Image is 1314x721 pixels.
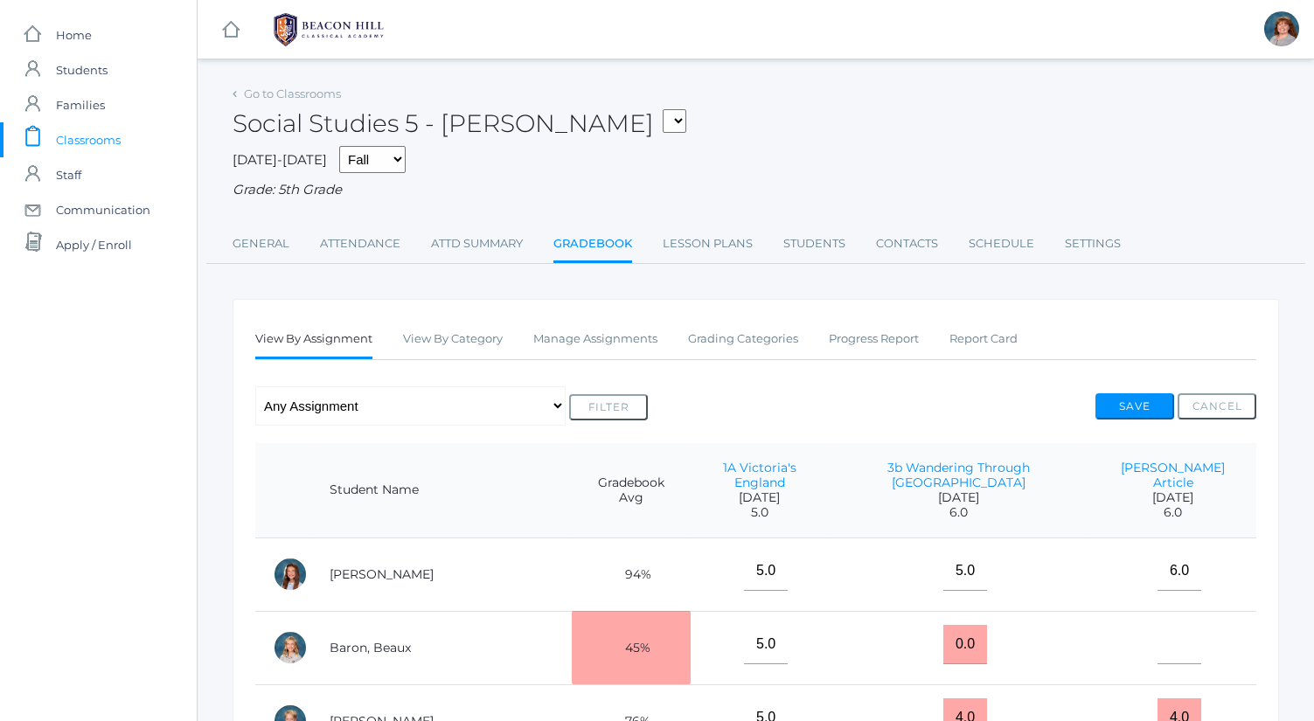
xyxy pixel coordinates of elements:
span: Families [56,87,105,122]
td: 45% [572,611,691,684]
span: Home [56,17,92,52]
a: 1A Victoria's England [723,460,796,490]
h2: Social Studies 5 - [PERSON_NAME] [233,110,686,137]
a: Go to Classrooms [244,87,341,101]
div: Grade: 5th Grade [233,180,1279,200]
a: Students [783,226,845,261]
span: Staff [56,157,81,192]
span: [DATE] [1107,490,1239,505]
span: Communication [56,192,150,227]
span: 6.0 [845,505,1072,520]
span: Classrooms [56,122,121,157]
a: Schedule [969,226,1034,261]
a: Report Card [949,322,1018,357]
th: Student Name [312,443,572,538]
a: General [233,226,289,261]
span: Students [56,52,108,87]
span: Apply / Enroll [56,227,132,262]
td: 94% [572,537,691,611]
a: 3b Wandering Through [GEOGRAPHIC_DATA] [887,460,1030,490]
a: Attd Summary [431,226,523,261]
button: Cancel [1178,393,1256,419]
a: View By Category [403,322,503,357]
a: Grading Categories [688,322,798,357]
a: Lesson Plans [663,226,753,261]
span: [DATE] [845,490,1072,505]
a: Contacts [876,226,938,261]
a: Gradebook [553,226,632,264]
div: Sarah Bence [1264,11,1299,46]
button: Filter [569,394,648,420]
a: Progress Report [829,322,919,357]
div: Ella Arnold [273,557,308,592]
button: Save [1095,393,1174,419]
span: 6.0 [1107,505,1239,520]
a: Baron, Beaux [330,640,411,655]
a: View By Assignment [255,322,372,359]
a: Attendance [320,226,400,261]
th: Gradebook Avg [572,443,691,538]
div: Beaux Baron [273,630,308,665]
a: [PERSON_NAME] [330,566,434,582]
span: [DATE]-[DATE] [233,151,327,168]
span: [DATE] [708,490,810,505]
a: Manage Assignments [533,322,657,357]
a: Settings [1065,226,1121,261]
span: 5.0 [708,505,810,520]
img: 1_BHCALogos-05.png [263,8,394,52]
a: [PERSON_NAME] Article [1121,460,1225,490]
